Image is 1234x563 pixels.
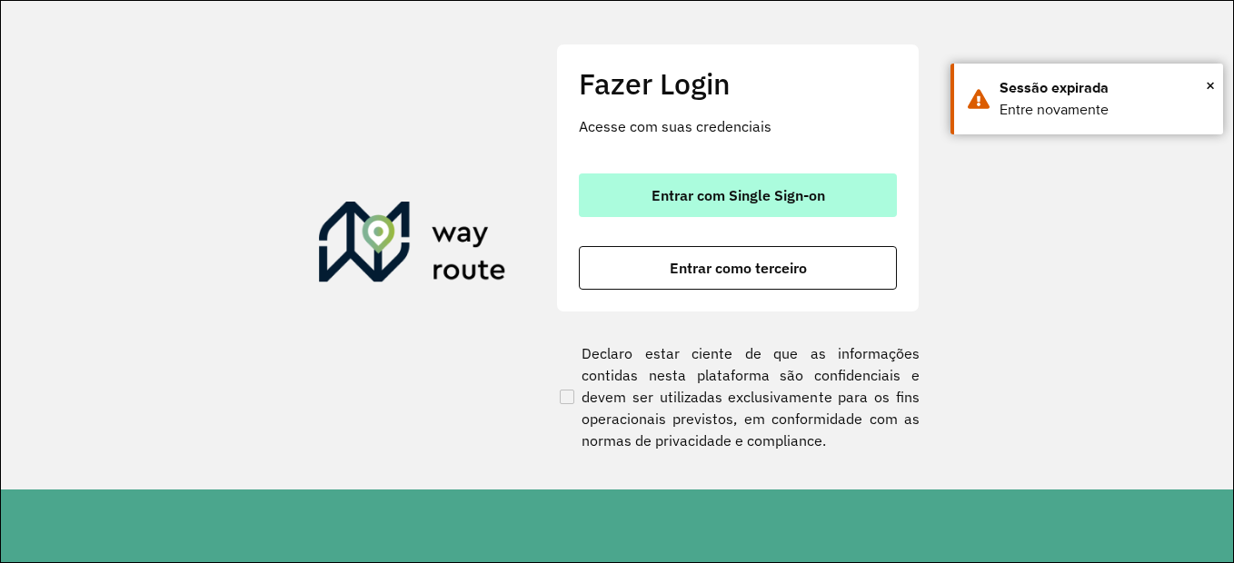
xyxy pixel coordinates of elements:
h2: Fazer Login [579,66,897,101]
div: Sessão expirada [1000,77,1209,99]
span: Entrar como terceiro [670,261,807,275]
button: Close [1206,72,1215,99]
p: Acesse com suas credenciais [579,115,897,137]
button: button [579,246,897,290]
span: Entrar com Single Sign-on [652,188,825,202]
span: × [1206,72,1215,99]
button: button [579,173,897,217]
div: Entre novamente [1000,99,1209,121]
img: Roteirizador AmbevTech [319,202,506,289]
label: Declaro estar ciente de que as informações contidas nesta plataforma são confidenciais e devem se... [556,342,920,451]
